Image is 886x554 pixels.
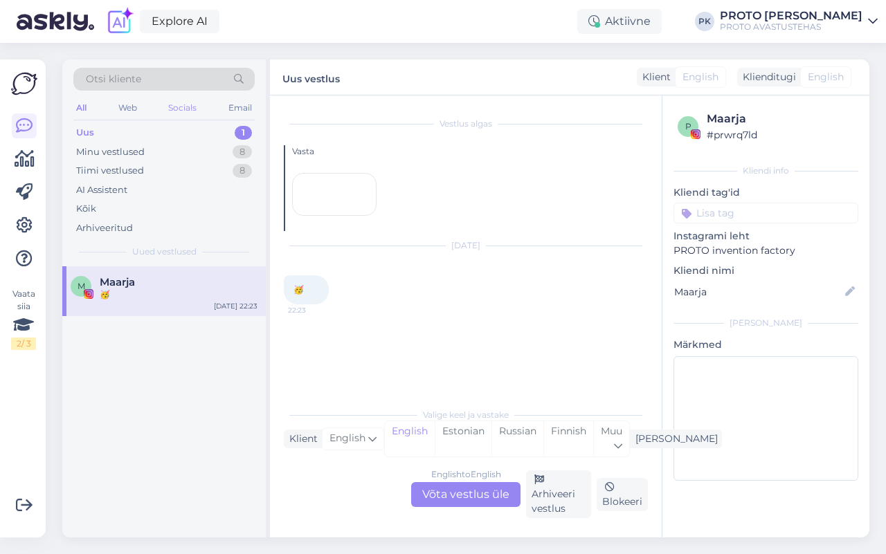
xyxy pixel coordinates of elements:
div: Arhiveeritud [76,221,133,235]
span: Muu [601,425,622,437]
div: All [73,99,89,117]
div: Blokeeri [597,478,648,511]
div: Arhiveeri vestlus [526,470,591,518]
span: p [685,121,691,131]
span: English [808,70,844,84]
div: Valige keel ja vastake [284,409,648,421]
div: Vaata siia [11,288,36,350]
div: Socials [165,99,199,117]
div: Vasta [292,145,648,158]
div: 1 [235,126,252,140]
span: English [329,431,365,446]
div: PK [695,12,714,31]
span: M [78,281,85,291]
div: # prwrq7ld [707,127,854,142]
div: Minu vestlused [76,145,145,159]
span: 22:23 [288,305,340,315]
p: Instagrami leht [673,229,858,243]
div: [DATE] 22:23 [214,301,257,311]
span: Maarja [100,276,135,288]
div: Kliendi info [673,165,858,177]
div: PROTO AVASTUSTEHAS [720,21,862,33]
p: Märkmed [673,338,858,352]
div: 2 / 3 [11,338,36,350]
div: Uus [76,126,94,140]
div: Email [226,99,255,117]
div: Russian [491,421,543,456]
span: Otsi kliente [86,72,141,86]
div: Klienditugi [737,70,796,84]
p: Kliendi tag'id [673,185,858,200]
div: [PERSON_NAME] [630,432,718,446]
div: Web [116,99,140,117]
img: explore-ai [105,7,134,36]
label: Uus vestlus [282,68,340,86]
div: Tiimi vestlused [76,164,144,178]
div: Klient [284,432,318,446]
div: Aktiivne [577,9,662,34]
div: Maarja [707,111,854,127]
div: Finnish [543,421,593,456]
div: [DATE] [284,239,648,252]
div: Võta vestlus üle [411,482,521,507]
div: Kõik [76,202,96,216]
input: Lisa nimi [674,284,842,299]
div: Estonian [435,421,491,456]
a: PROTO [PERSON_NAME]PROTO AVASTUSTEHAS [720,10,878,33]
span: English [682,70,718,84]
img: Askly Logo [11,71,37,97]
div: English [385,421,435,456]
div: 8 [233,164,252,178]
div: 🥳 [100,288,257,301]
p: PROTO invention factory [673,243,858,258]
div: AI Assistent [76,183,127,197]
div: Klient [637,70,671,84]
a: Explore AI [140,10,219,33]
p: Kliendi nimi [673,264,858,278]
span: Uued vestlused [132,246,197,258]
div: 8 [233,145,252,159]
div: Vestlus algas [284,118,648,130]
div: English to English [431,468,501,481]
span: 🥳 [293,284,304,295]
input: Lisa tag [673,203,858,223]
div: [PERSON_NAME] [673,317,858,329]
div: PROTO [PERSON_NAME] [720,10,862,21]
